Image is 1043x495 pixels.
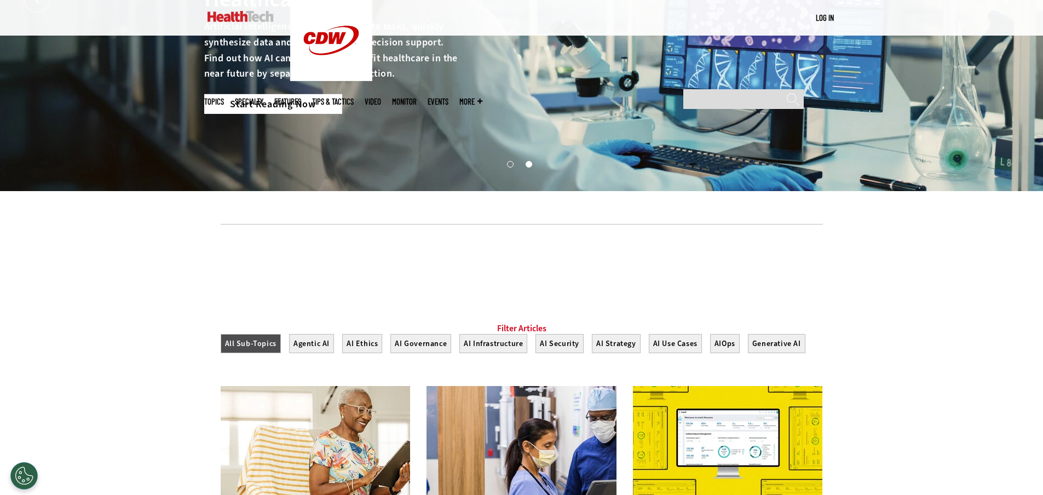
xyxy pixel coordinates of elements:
[428,97,448,106] a: Events
[748,334,805,353] button: Generative AI
[710,334,740,353] button: AIOps
[290,72,372,84] a: CDW
[459,97,482,106] span: More
[289,334,334,353] button: Agentic AI
[235,97,263,106] span: Specialty
[816,12,834,24] div: User menu
[526,161,531,166] button: 2 of 2
[592,334,641,353] button: AI Strategy
[816,13,834,22] a: Log in
[649,334,702,353] button: AI Use Cases
[497,323,546,334] a: Filter Articles
[312,97,354,106] a: Tips & Tactics
[322,241,721,290] iframe: advertisement
[365,97,381,106] a: Video
[507,161,512,166] button: 1 of 2
[535,334,584,353] button: AI Security
[392,97,417,106] a: MonITor
[459,334,527,353] button: AI Infrastructure
[390,334,451,353] button: AI Governance
[10,462,38,490] div: Cookies Settings
[208,11,274,22] img: Home
[274,97,301,106] a: Features
[10,462,38,490] button: Open Preferences
[204,97,224,106] span: Topics
[221,334,281,353] button: All Sub-Topics
[342,334,382,353] button: AI Ethics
